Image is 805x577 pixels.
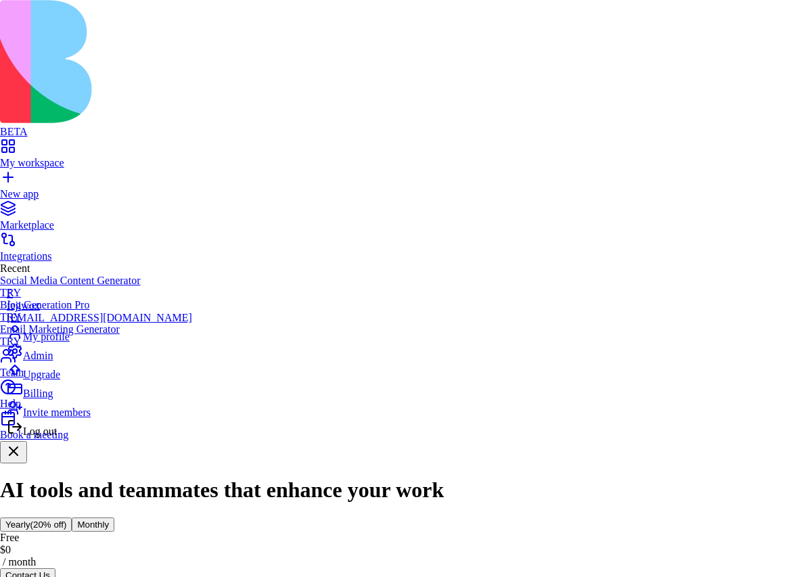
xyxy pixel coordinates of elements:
[23,369,60,380] span: Upgrade
[7,400,192,419] a: Invite members
[23,407,91,418] span: Invite members
[23,425,57,437] span: Log out
[7,300,192,312] div: fejiwox
[23,350,53,361] span: Admin
[7,362,192,381] a: Upgrade
[7,343,192,362] a: Admin
[7,287,192,324] a: Ffejiwox[EMAIL_ADDRESS][DOMAIN_NAME]
[23,331,70,342] span: My profile
[23,388,53,399] span: Billing
[7,324,192,343] a: My profile
[7,312,192,324] div: [EMAIL_ADDRESS][DOMAIN_NAME]
[7,381,192,400] a: Billing
[7,287,13,299] span: F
